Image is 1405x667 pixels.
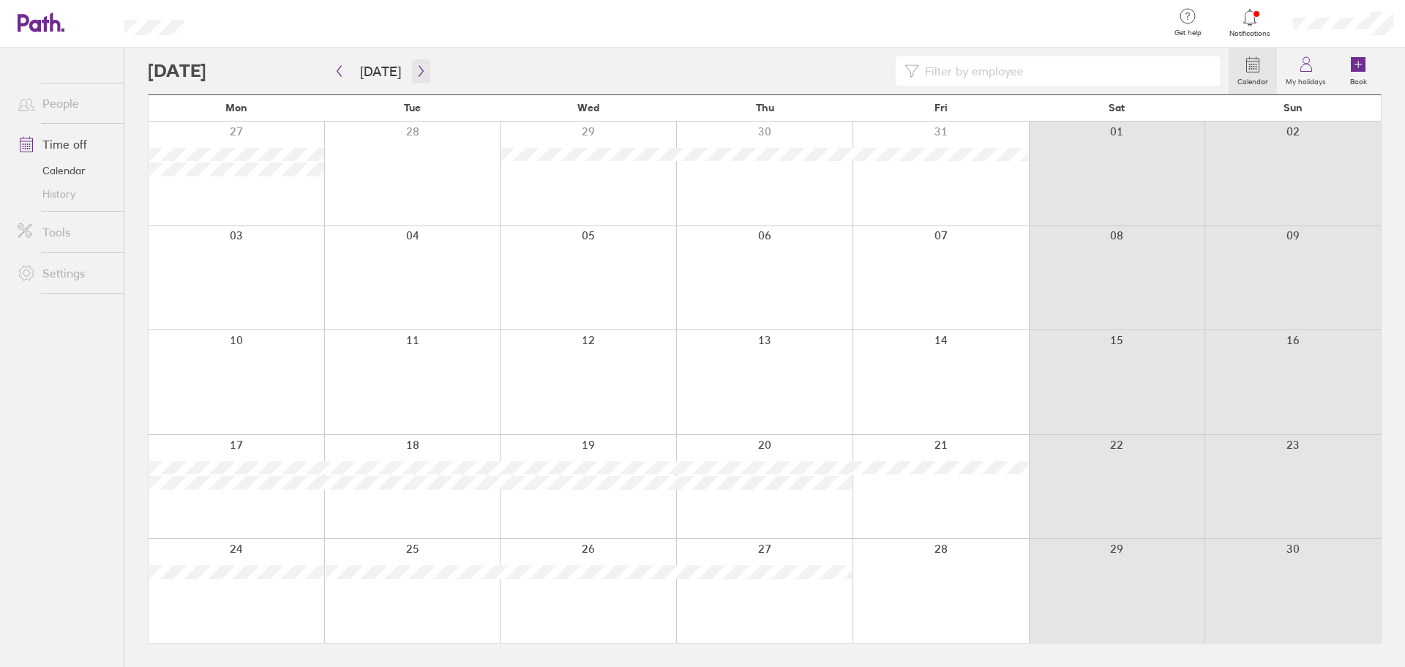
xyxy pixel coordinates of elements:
a: Time off [6,130,124,159]
span: Wed [577,102,599,113]
span: Tue [404,102,421,113]
a: People [6,89,124,118]
span: Notifications [1226,29,1274,38]
span: Thu [756,102,774,113]
span: Sat [1109,102,1125,113]
button: [DATE] [348,59,413,83]
label: Book [1341,73,1376,86]
input: Filter by employee [919,57,1211,85]
a: Tools [6,217,124,247]
a: Settings [6,258,124,288]
a: History [6,182,124,206]
a: Notifications [1226,7,1274,38]
span: Sun [1284,102,1303,113]
span: Fri [934,102,948,113]
a: Book [1335,48,1382,94]
span: Mon [225,102,247,113]
a: Calendar [1229,48,1277,94]
a: Calendar [6,159,124,182]
span: Get help [1164,29,1212,37]
a: My holidays [1277,48,1335,94]
label: My holidays [1277,73,1335,86]
label: Calendar [1229,73,1277,86]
